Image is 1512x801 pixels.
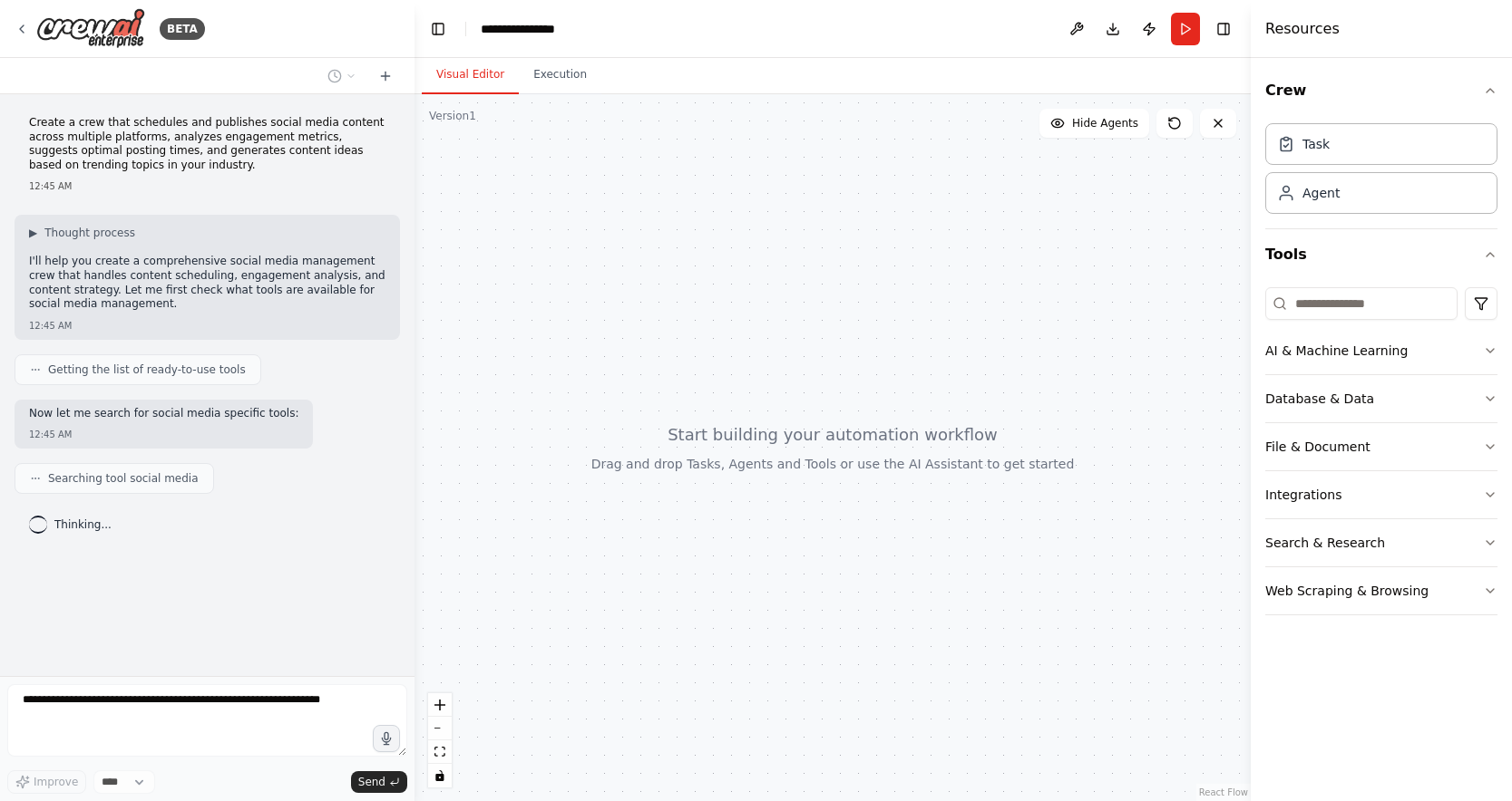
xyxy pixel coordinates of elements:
[1265,534,1385,552] div: Search & Research
[29,319,385,333] div: 12:45 AM
[1039,109,1149,138] button: Hide Agents
[1265,229,1497,280] button: Tools
[1265,280,1497,630] div: Tools
[34,775,78,789] span: Improve
[29,226,135,240] button: ▶Thought process
[320,65,364,87] button: Switch to previous chat
[429,109,476,123] div: Version 1
[351,771,407,793] button: Send
[1265,327,1497,374] button: AI & Machine Learning
[428,717,452,740] button: zoom out
[1199,787,1248,797] a: React Flow attribution
[1302,135,1330,153] div: Task
[428,764,452,787] button: toggle interactivity
[1265,342,1408,360] div: AI & Machine Learning
[373,725,400,752] button: Click to speak your automation idea
[1265,116,1497,228] div: Crew
[44,226,135,240] span: Thought process
[1265,423,1497,470] button: File & Document
[1265,375,1497,422] button: Database & Data
[1211,16,1236,42] button: Hide right sidebar
[1265,438,1371,456] div: File & Document
[422,56,519,94] button: Visual Editor
[1265,486,1341,504] div: Integrations
[29,226,37,240] span: ▶
[1265,471,1497,518] button: Integrations
[160,18,205,40] div: BETA
[428,693,452,787] div: React Flow controls
[48,471,199,486] span: Searching tool social media
[358,775,385,789] span: Send
[54,517,112,532] span: Thinking...
[29,428,298,441] div: 12:45 AM
[1265,18,1340,40] h4: Resources
[1265,65,1497,116] button: Crew
[1265,390,1374,408] div: Database & Data
[1265,582,1429,600] div: Web Scraping & Browsing
[519,56,601,94] button: Execution
[29,116,385,172] p: Create a crew that schedules and publishes social media content across multiple platforms, analyz...
[1302,184,1340,202] div: Agent
[428,693,452,717] button: zoom in
[1072,116,1138,130] span: Hide Agents
[29,179,385,193] div: 12:45 AM
[36,8,145,49] img: Logo
[371,65,400,87] button: Start a new chat
[29,255,385,311] p: I'll help you create a comprehensive social media management crew that handles content scheduling...
[428,740,452,764] button: fit view
[425,16,451,42] button: Hide left sidebar
[7,770,86,794] button: Improve
[481,20,574,38] nav: breadcrumb
[29,407,298,421] p: Now let me search for social media specific tools:
[1265,519,1497,566] button: Search & Research
[1265,567,1497,614] button: Web Scraping & Browsing
[48,362,246,377] span: Getting the list of ready-to-use tools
